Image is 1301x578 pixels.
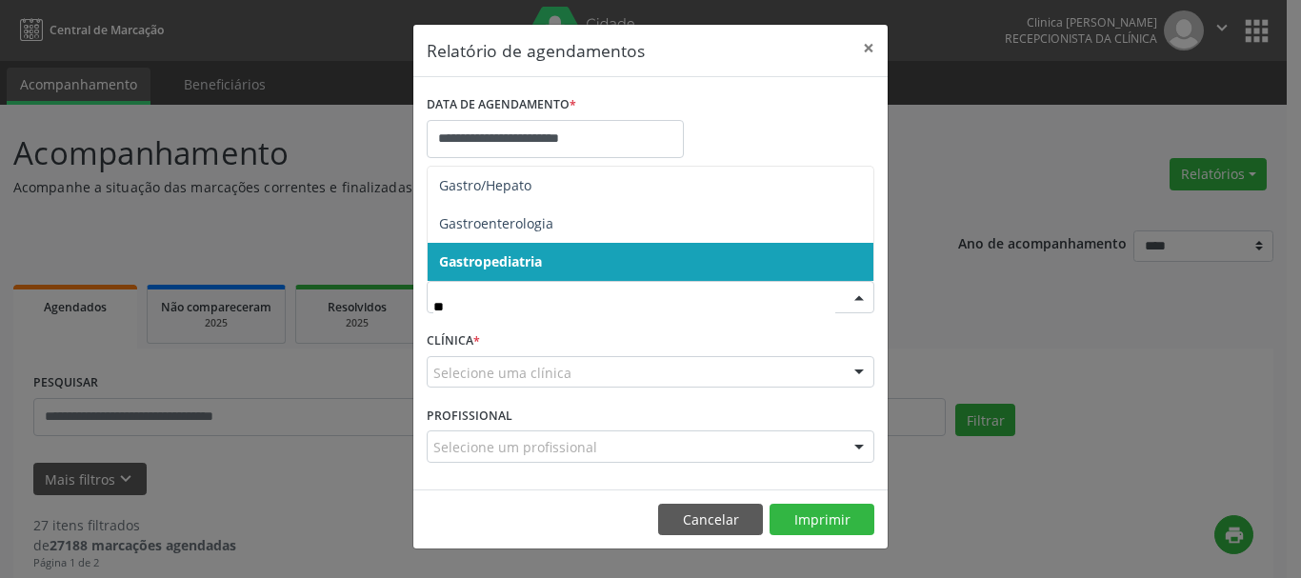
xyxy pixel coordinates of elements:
[770,504,874,536] button: Imprimir
[433,363,571,383] span: Selecione uma clínica
[850,25,888,71] button: Close
[433,437,597,457] span: Selecione um profissional
[439,214,553,232] span: Gastroenterologia
[427,401,512,430] label: PROFISSIONAL
[439,252,542,270] span: Gastropediatria
[439,176,531,194] span: Gastro/Hepato
[658,504,763,536] button: Cancelar
[427,38,645,63] h5: Relatório de agendamentos
[427,327,480,356] label: CLÍNICA
[427,90,576,120] label: DATA DE AGENDAMENTO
